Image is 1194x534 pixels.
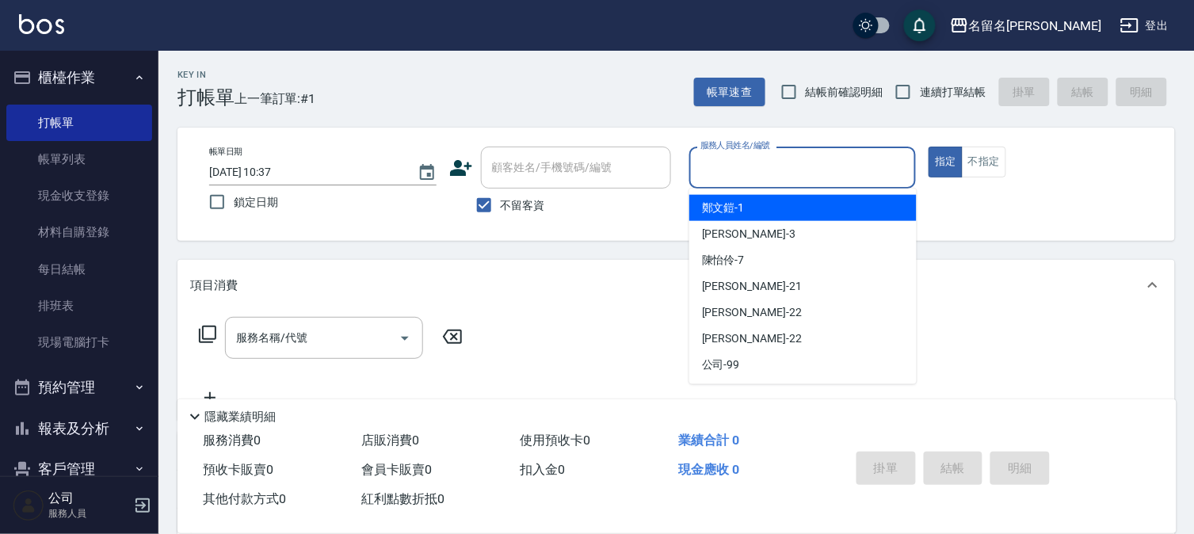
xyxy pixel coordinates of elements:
a: 現場電腦打卡 [6,324,152,360]
span: 陳怡伶 -7 [702,252,745,269]
a: 排班表 [6,288,152,324]
span: [PERSON_NAME] -21 [702,278,802,295]
a: 現金收支登錄 [6,177,152,214]
a: 材料自購登錄 [6,214,152,250]
button: 名留名[PERSON_NAME] [944,10,1108,42]
h5: 公司 [48,490,129,506]
p: 服務人員 [48,506,129,521]
span: 結帳前確認明細 [806,84,883,101]
button: 報表及分析 [6,408,152,449]
a: 帳單列表 [6,141,152,177]
span: 不留客資 [501,197,545,214]
button: 指定 [929,147,963,177]
button: 不指定 [962,147,1006,177]
button: save [904,10,936,41]
img: Person [13,490,44,521]
span: 服務消費 0 [203,433,261,448]
h3: 打帳單 [177,86,235,109]
span: 會員卡販賣 0 [361,462,432,477]
img: Logo [19,14,64,34]
span: 扣入金 0 [520,462,565,477]
span: 紅利點數折抵 0 [361,491,444,506]
span: 業績合計 0 [678,433,739,448]
div: 名留名[PERSON_NAME] [969,16,1101,36]
h2: Key In [177,70,235,80]
span: [PERSON_NAME] -3 [702,226,795,242]
button: Choose date, selected date is 2025-09-09 [408,154,446,192]
label: 帳單日期 [209,146,242,158]
button: 登出 [1114,11,1175,40]
p: 項目消費 [190,277,238,294]
span: 店販消費 0 [361,433,419,448]
span: 鄭文鎧 -1 [702,200,745,216]
button: 客戶管理 [6,448,152,490]
a: 每日結帳 [6,251,152,288]
span: 預收卡販賣 0 [203,462,273,477]
button: 櫃檯作業 [6,57,152,98]
span: 使用預收卡 0 [520,433,590,448]
span: 連續打單結帳 [920,84,986,101]
p: 隱藏業績明細 [204,409,276,425]
span: 鎖定日期 [234,194,278,211]
span: 現金應收 0 [678,462,739,477]
button: 預約管理 [6,367,152,408]
button: Open [392,326,418,351]
span: [PERSON_NAME] -22 [702,330,802,347]
a: 打帳單 [6,105,152,141]
span: 其他付款方式 0 [203,491,286,506]
span: 上一筆訂單:#1 [235,89,316,109]
label: 服務人員姓名/編號 [700,139,770,151]
span: [PERSON_NAME] -22 [702,304,802,321]
span: 公司 -99 [702,357,740,373]
div: 項目消費 [177,260,1175,311]
input: YYYY/MM/DD hh:mm [209,159,402,185]
button: 帳單速查 [694,78,765,107]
